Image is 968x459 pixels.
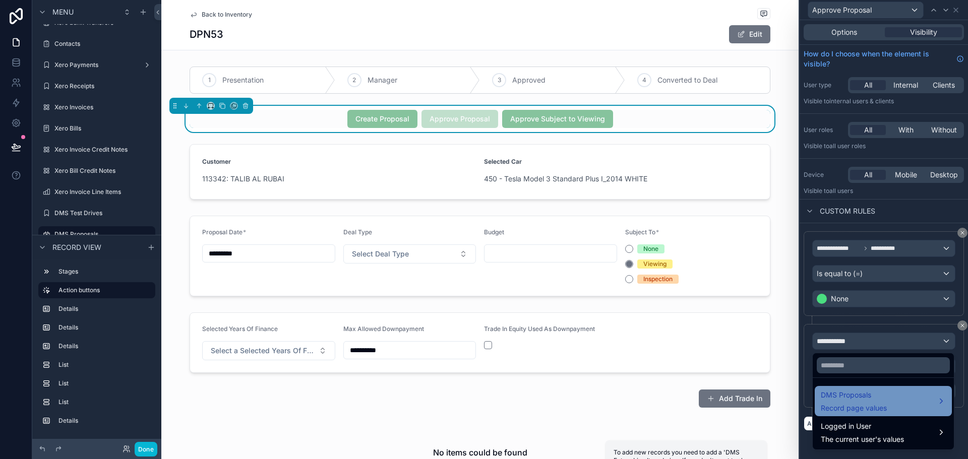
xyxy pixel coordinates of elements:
[729,25,770,43] button: Edit
[32,259,161,439] div: scrollable content
[54,61,139,69] label: Xero Payments
[38,142,155,158] a: Xero Invoice Credit Notes
[38,205,155,221] a: DMS Test Drives
[38,78,155,94] a: Xero Receipts
[54,124,153,133] label: Xero Bills
[58,361,151,369] label: List
[52,7,74,17] span: Menu
[190,27,223,41] h1: DPN53
[821,389,887,401] span: DMS Proposals
[58,268,151,276] label: Stages
[58,323,151,332] label: Details
[58,342,151,350] label: Details
[202,11,252,19] span: Back to Inventory
[38,226,155,242] a: DMS Proposals
[821,403,887,413] span: Record page values
[58,417,151,425] label: Details
[135,442,157,456] button: Done
[821,420,904,432] span: Logged in User
[38,120,155,137] a: Xero Bills
[58,305,151,313] label: Details
[54,146,153,154] label: Xero Invoice Credit Notes
[821,434,904,444] span: The current user's values
[38,163,155,179] a: Xero Bill Credit Notes
[54,167,153,175] label: Xero Bill Credit Notes
[58,286,147,294] label: Action buttons
[54,188,153,196] label: Xero Invoice Line Items
[38,99,155,115] a: Xero Invoices
[54,40,153,48] label: Contacts
[58,379,151,387] label: List
[54,230,149,238] label: DMS Proposals
[52,242,101,252] span: Record view
[54,103,153,111] label: Xero Invoices
[38,36,155,52] a: Contacts
[58,398,151,406] label: List
[38,184,155,200] a: Xero Invoice Line Items
[190,11,252,19] a: Back to Inventory
[54,82,153,90] label: Xero Receipts
[54,209,153,217] label: DMS Test Drives
[38,57,155,73] a: Xero Payments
